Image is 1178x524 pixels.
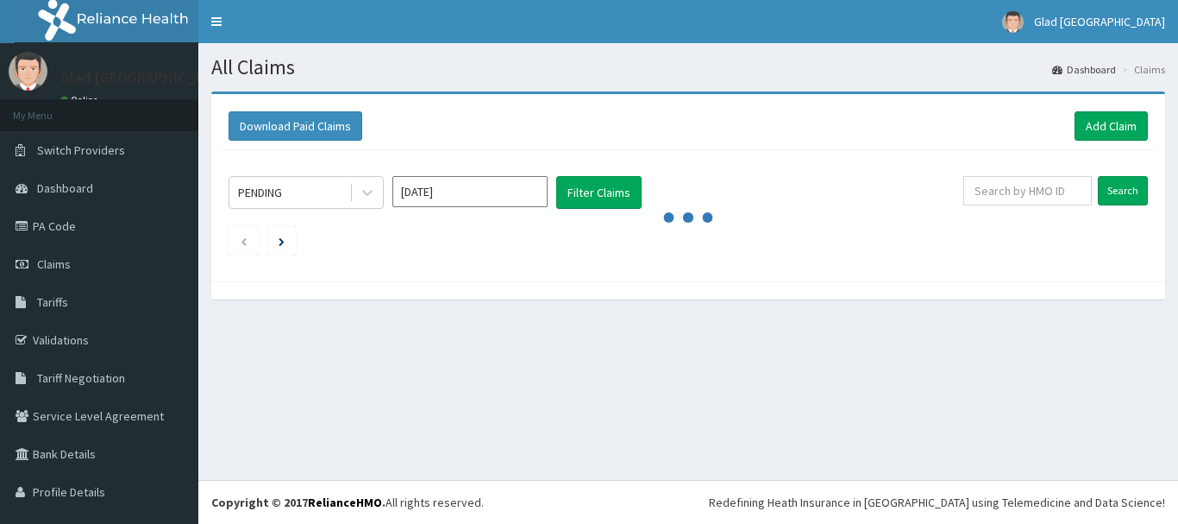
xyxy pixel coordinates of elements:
[240,233,248,249] a: Previous page
[198,480,1178,524] footer: All rights reserved.
[1052,62,1116,77] a: Dashboard
[279,233,285,249] a: Next page
[1118,62,1165,77] li: Claims
[392,176,548,207] input: Select Month and Year
[1034,14,1165,29] span: Glad [GEOGRAPHIC_DATA]
[37,370,125,386] span: Tariff Negotiation
[662,192,714,243] svg: audio-loading
[963,176,1092,205] input: Search by HMO ID
[556,176,642,209] button: Filter Claims
[37,142,125,158] span: Switch Providers
[211,56,1165,79] h1: All Claims
[1002,11,1024,33] img: User Image
[37,256,71,272] span: Claims
[308,495,382,510] a: RelianceHMO
[211,495,385,510] strong: Copyright © 2017 .
[60,70,236,85] p: Glad [GEOGRAPHIC_DATA]
[238,184,282,201] div: PENDING
[9,52,47,91] img: User Image
[60,94,102,106] a: Online
[37,294,68,310] span: Tariffs
[1098,176,1148,205] input: Search
[709,494,1165,511] div: Redefining Heath Insurance in [GEOGRAPHIC_DATA] using Telemedicine and Data Science!
[229,111,362,141] button: Download Paid Claims
[37,180,93,196] span: Dashboard
[1075,111,1148,141] a: Add Claim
